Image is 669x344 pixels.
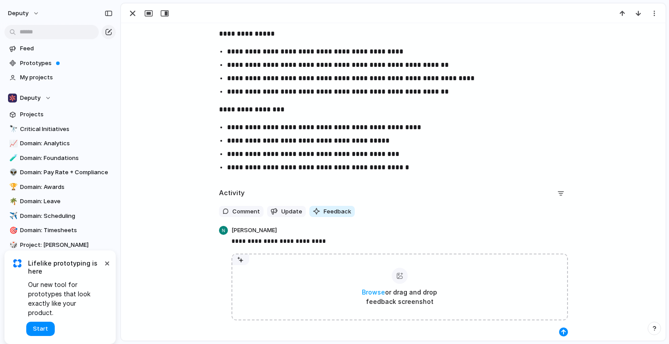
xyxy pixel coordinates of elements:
div: 🏆 [9,182,16,192]
button: 🎲 [8,241,17,250]
span: or drag and drop feedback screenshot [355,287,444,306]
a: 🏆Domain: Awards [4,180,116,194]
div: 🔭 [9,124,16,134]
span: Critical Initiatives [20,125,113,134]
a: 🌴Domain: Leave [4,195,116,208]
div: 🌴 [9,197,16,207]
button: Deputy [4,91,116,105]
button: ✈️ [8,212,17,221]
button: 🔭 [8,125,17,134]
span: Feedback [324,207,351,216]
span: Comment [232,207,260,216]
span: Lifelike prototyping is here [28,259,102,275]
button: 🧪 [8,154,17,163]
button: 🌴 [8,197,17,206]
button: Start [26,322,55,336]
button: 🏆 [8,183,17,192]
button: 👽 [8,168,17,177]
span: Projects [20,110,113,119]
span: [PERSON_NAME] [231,226,277,236]
div: 👽 [9,168,16,178]
a: My projects [4,71,116,84]
button: Update [267,206,306,217]
span: Deputy [20,94,41,102]
button: Feedback [309,206,355,217]
span: deputy [8,9,28,18]
a: Prototypes [4,57,116,70]
span: Domain: Timesheets [20,226,113,235]
button: Comment [219,206,264,217]
a: ✈️Domain: Scheduling [4,209,116,223]
a: 🎲Project: [PERSON_NAME] [4,238,116,252]
button: 📈 [8,139,17,148]
span: Domain: Leave [20,197,113,206]
span: Domain: Pay Rate + Compliance [20,168,113,177]
a: 🎯Domain: Timesheets [4,224,116,237]
a: Projects [4,108,116,121]
span: Domain: Foundations [20,154,113,163]
span: Start [33,324,48,333]
div: 🧪 [9,153,16,163]
button: Dismiss [101,258,112,268]
span: Project: [PERSON_NAME] [20,241,113,250]
span: My projects [20,73,113,82]
span: Domain: Scheduling [20,212,113,221]
div: 📈 [9,139,16,149]
a: 🔭Critical Initiatives [4,123,116,136]
button: deputy [4,6,44,20]
span: Update [281,207,302,216]
span: Browse [362,288,385,296]
a: Feed [4,42,116,55]
span: Feed [20,44,113,53]
div: 🎯 [9,225,16,236]
button: 🎯 [8,226,17,235]
span: Our new tool for prototypes that look exactly like your product. [28,280,102,317]
div: ✈️ [9,211,16,221]
a: 🧪Domain: Foundations [4,152,116,165]
div: 🧊Ecosystem [4,253,116,266]
h2: Activity [219,188,245,198]
div: 🎲 [9,240,16,250]
a: 👽Domain: Pay Rate + Compliance [4,166,116,179]
span: Domain: Awards [20,183,113,192]
span: Prototypes [20,59,113,68]
span: Domain: Analytics [20,139,113,148]
a: 📈Domain: Analytics [4,137,116,150]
